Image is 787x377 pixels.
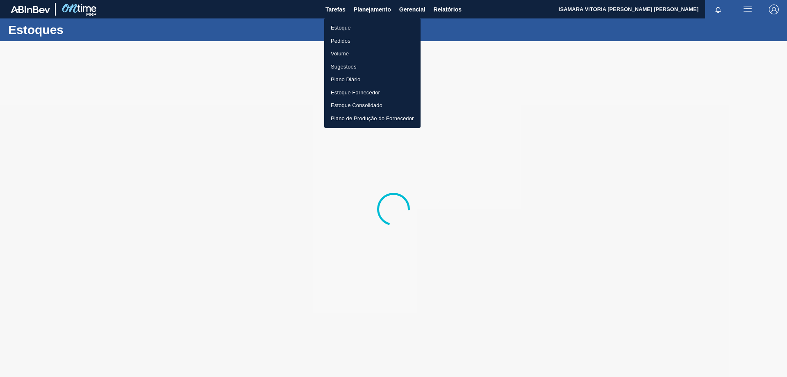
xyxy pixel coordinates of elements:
a: Estoque Fornecedor [324,86,421,99]
a: Volume [324,47,421,60]
a: Estoque Consolidado [324,99,421,112]
a: Sugestões [324,60,421,73]
a: Pedidos [324,34,421,48]
a: Plano de Produção do Fornecedor [324,112,421,125]
a: Estoque [324,21,421,34]
a: Plano Diário [324,73,421,86]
